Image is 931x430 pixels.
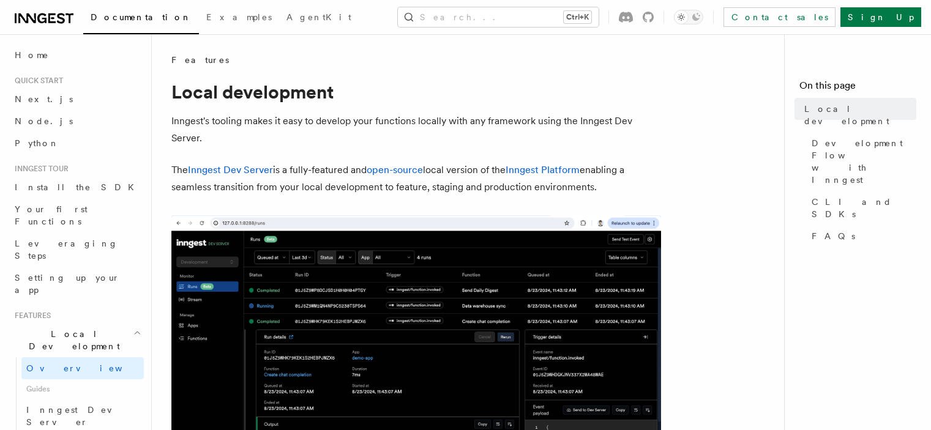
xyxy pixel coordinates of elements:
[10,88,144,110] a: Next.js
[674,10,703,24] button: Toggle dark mode
[15,116,73,126] span: Node.js
[10,267,144,301] a: Setting up your app
[10,44,144,66] a: Home
[812,196,916,220] span: CLI and SDKs
[171,161,661,196] p: The is a fully-featured and local version of the enabling a seamless transition from your local d...
[10,198,144,232] a: Your first Functions
[10,76,63,86] span: Quick start
[506,164,580,176] a: Inngest Platform
[15,239,118,261] span: Leveraging Steps
[10,132,144,154] a: Python
[10,164,69,174] span: Inngest tour
[171,54,229,66] span: Features
[367,164,423,176] a: open-source
[10,328,133,352] span: Local Development
[15,204,88,226] span: Your first Functions
[723,7,836,27] a: Contact sales
[564,11,591,23] kbd: Ctrl+K
[15,182,141,192] span: Install the SDK
[807,132,916,191] a: Development Flow with Inngest
[804,103,916,127] span: Local development
[15,49,49,61] span: Home
[10,176,144,198] a: Install the SDK
[188,164,273,176] a: Inngest Dev Server
[799,78,916,98] h4: On this page
[15,138,59,148] span: Python
[10,323,144,357] button: Local Development
[21,357,144,379] a: Overview
[15,273,120,295] span: Setting up your app
[15,94,73,104] span: Next.js
[807,191,916,225] a: CLI and SDKs
[206,12,272,22] span: Examples
[279,4,359,33] a: AgentKit
[286,12,351,22] span: AgentKit
[83,4,199,34] a: Documentation
[199,4,279,33] a: Examples
[26,363,152,373] span: Overview
[10,311,51,321] span: Features
[10,232,144,267] a: Leveraging Steps
[171,81,661,103] h1: Local development
[91,12,192,22] span: Documentation
[799,98,916,132] a: Local development
[10,110,144,132] a: Node.js
[812,230,855,242] span: FAQs
[807,225,916,247] a: FAQs
[812,137,916,186] span: Development Flow with Inngest
[26,405,131,427] span: Inngest Dev Server
[840,7,921,27] a: Sign Up
[21,379,144,399] span: Guides
[171,113,661,147] p: Inngest's tooling makes it easy to develop your functions locally with any framework using the In...
[398,7,599,27] button: Search...Ctrl+K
